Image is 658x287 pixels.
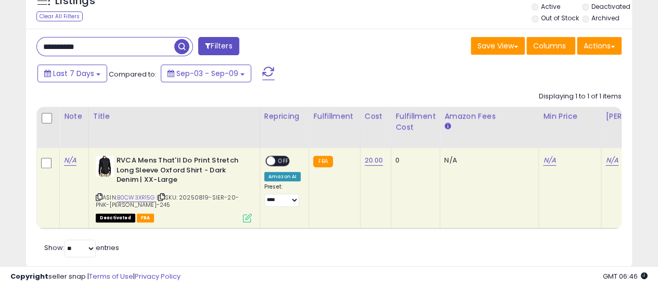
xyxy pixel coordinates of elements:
[36,11,83,21] div: Clear All Filters
[117,193,155,202] a: B0CW3XR15G
[64,155,76,166] a: N/A
[540,14,578,22] label: Out of Stock
[96,193,239,209] span: | SKU: 20250819-SIER-20-PNK-[PERSON_NAME]-245
[176,68,238,79] span: Sep-03 - Sep-09
[89,271,133,281] a: Terms of Use
[109,69,157,79] span: Compared to:
[365,155,383,166] a: 20.00
[10,271,48,281] strong: Copyright
[313,111,355,122] div: Fulfillment
[53,68,94,79] span: Last 7 Days
[96,156,252,221] div: ASIN:
[471,37,525,55] button: Save View
[591,14,620,22] label: Archived
[605,155,618,166] a: N/A
[395,111,435,133] div: Fulfillment Cost
[137,214,154,222] span: FBA
[117,156,243,188] b: RVCA Mens That'll Do Print Stretch Long Sleeve Oxford Shirt - Dark Denim | XX-Large
[577,37,622,55] button: Actions
[543,111,597,122] div: Min Price
[275,157,292,166] span: OFF
[533,41,566,51] span: Columns
[395,156,432,165] div: 0
[591,2,630,11] label: Deactivated
[444,111,534,122] div: Amazon Fees
[264,172,301,181] div: Amazon AI
[64,111,84,122] div: Note
[44,243,119,253] span: Show: entries
[161,65,251,82] button: Sep-03 - Sep-09
[135,271,180,281] a: Privacy Policy
[444,122,450,131] small: Amazon Fees.
[198,37,239,55] button: Filters
[93,111,255,122] div: Title
[37,65,107,82] button: Last 7 Days
[603,271,648,281] span: 2025-09-17 06:46 GMT
[444,156,531,165] div: N/A
[96,156,114,177] img: 31X6XSXL9PL._SL40_.jpg
[96,214,135,222] span: All listings that are unavailable for purchase on Amazon for any reason other than out-of-stock
[526,37,575,55] button: Columns
[543,155,556,166] a: N/A
[264,183,301,207] div: Preset:
[365,111,387,122] div: Cost
[539,92,622,102] div: Displaying 1 to 1 of 1 items
[313,156,332,167] small: FBA
[264,111,304,122] div: Repricing
[540,2,560,11] label: Active
[10,272,180,282] div: seller snap | |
